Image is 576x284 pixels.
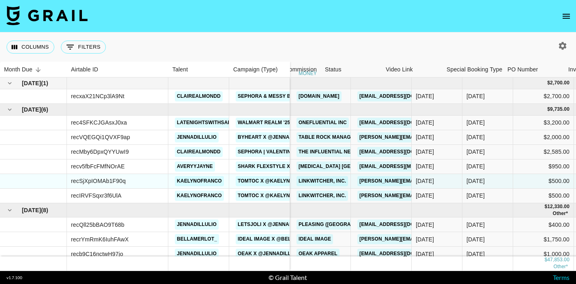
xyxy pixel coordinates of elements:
[175,234,219,244] a: bellamerlot_
[357,91,448,101] a: [EMAIL_ADDRESS][DOMAIN_NAME]
[168,62,229,77] div: Talent
[466,162,485,170] div: Sep '25
[416,148,434,156] div: 9/2/2025
[513,159,574,174] div: $950.00
[553,273,570,281] a: Terms
[6,41,54,54] button: Select columns
[466,191,485,200] div: Sep '25
[466,235,485,243] div: Aug '25
[236,219,314,230] a: Letsjoli x @JennaDillulio
[41,79,48,87] span: ( 1 )
[175,176,224,186] a: kaelynofranco
[547,257,570,264] div: 47,853.00
[172,62,188,77] div: Talent
[416,177,434,185] div: 9/9/2025
[357,176,490,186] a: [PERSON_NAME][EMAIL_ADDRESS][DOMAIN_NAME]
[503,62,564,77] div: PO Number
[175,249,219,259] a: jennadillulio
[357,161,490,172] a: [EMAIL_ADDRESS][MEDICAL_DATA][DOMAIN_NAME]
[71,250,123,258] div: recb9C16nctwH97jo
[71,191,121,200] div: recIRVFSqxr3f6UlA
[416,250,434,258] div: 5/30/2025
[544,203,547,210] div: $
[357,118,448,128] a: [EMAIL_ADDRESS][DOMAIN_NAME]
[550,80,570,86] div: 2,700.00
[6,6,88,25] img: Grail Talent
[547,203,570,210] div: 12,330.00
[321,62,382,77] div: Status
[357,219,448,230] a: [EMAIL_ADDRESS][DOMAIN_NAME]
[4,62,32,77] div: Month Due
[71,177,126,185] div: recSjXpIOMAb1F90q
[513,217,574,232] div: $400.00
[175,132,219,142] a: jennadillulio
[67,62,168,77] div: Airtable ID
[558,8,574,24] button: open drawer
[269,273,307,282] div: © Grail Talent
[513,89,574,104] div: $2,700.00
[550,106,570,113] div: 9,735.00
[513,247,574,261] div: $1,000.00
[416,133,434,141] div: 9/2/2025
[553,264,568,270] span: CA$ 400.00
[513,189,574,203] div: $500.00
[4,77,15,89] button: hide children
[513,232,574,247] div: $1,750.00
[71,221,125,229] div: recQll25bBAO9T68b
[236,161,334,172] a: Shark FlexStyle x @averyyjayne
[416,235,434,243] div: 6/11/2025
[547,80,550,86] div: $
[175,91,223,101] a: clairealmondd
[447,62,502,77] div: Special Booking Type
[297,176,348,186] a: LINKWITCHER, INC.
[297,118,349,128] a: OneFluential Inc
[416,191,434,200] div: 9/9/2025
[41,206,48,214] span: ( 8 )
[32,64,44,75] button: Sort
[513,174,574,189] div: $500.00
[236,118,393,128] a: Walmart Realm '25 | September x @latenightwithsara
[297,132,381,142] a: Table Rock Management LLC
[544,257,547,264] div: $
[466,133,485,141] div: Sep '25
[22,105,41,114] span: [DATE]
[22,79,41,87] span: [DATE]
[297,191,348,201] a: LINKWITCHER, INC.
[297,219,477,230] a: Pleasing ([GEOGRAPHIC_DATA]) International Trade Co., Limited
[229,62,290,77] div: Campaign (Type)
[466,177,485,185] div: Sep '25
[466,148,485,156] div: Sep '25
[513,116,574,130] div: $3,200.00
[357,249,448,259] a: [EMAIL_ADDRESS][DOMAIN_NAME]
[236,147,406,157] a: Sephora | Valentino Makeup September x @clairealmondd
[236,176,317,186] a: TomToc x @kaelynofranco
[513,145,574,159] div: $2,585.00
[297,147,372,157] a: The Influential Network
[299,71,317,76] div: money
[285,62,317,77] div: Commission
[416,118,434,127] div: 9/2/2025
[233,62,278,77] div: Campaign (Type)
[236,91,394,101] a: Sephora & Messy by [PERSON_NAME] x @clairealmondd
[71,118,127,127] div: rec4SFKCJGAsxJ0xa
[386,62,413,77] div: Video Link
[4,104,15,115] button: hide children
[297,234,333,244] a: Ideal Image
[71,235,129,243] div: recrYmRmK6IuhFAwX
[357,147,448,157] a: [EMAIL_ADDRESS][DOMAIN_NAME]
[236,191,317,201] a: TomToc x @kaelynofranco
[71,92,125,100] div: recxaX21NCp3lA9Nt
[4,204,15,216] button: hide children
[443,62,503,77] div: Special Booking Type
[466,250,485,258] div: Aug '25
[71,148,129,156] div: recMby6DpxQYYUwI9
[22,206,41,214] span: [DATE]
[552,211,568,216] span: CA$ 400.00
[175,118,237,128] a: latenightswithsara
[175,147,223,157] a: clairealmondd
[236,132,314,142] a: ByHeart x @JennaDillulio
[41,105,48,114] span: ( 6 )
[513,130,574,145] div: $2,000.00
[175,161,215,172] a: averyyjayne
[416,92,434,100] div: 8/19/2025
